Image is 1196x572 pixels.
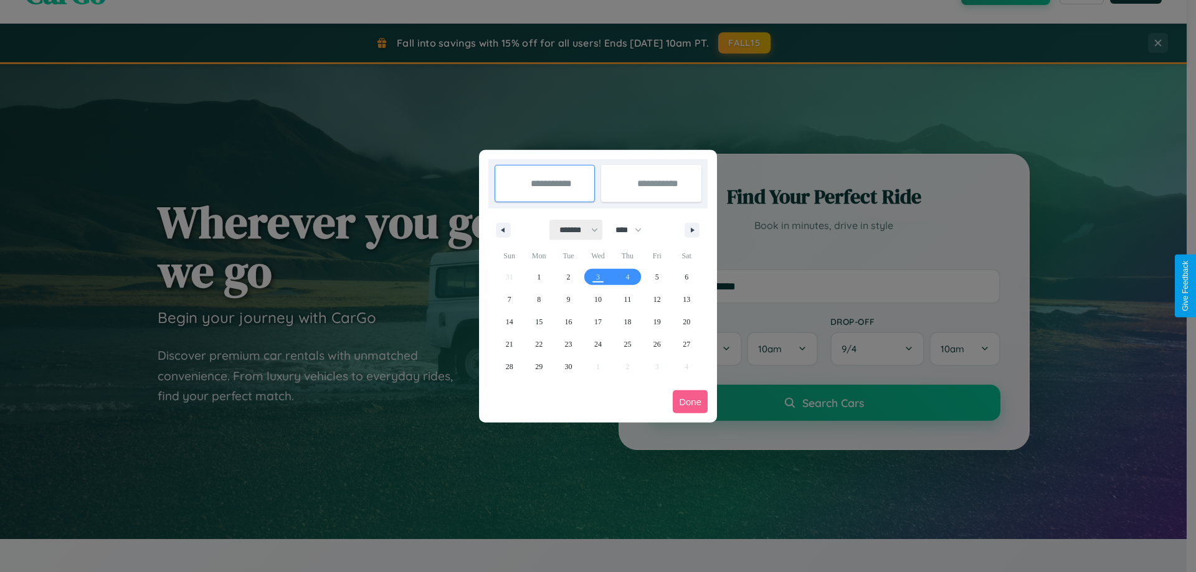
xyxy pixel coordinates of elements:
button: 1 [524,266,553,288]
button: 26 [642,333,672,355]
span: Thu [613,246,642,266]
span: 4 [625,266,629,288]
span: 1 [537,266,541,288]
button: 27 [672,333,701,355]
span: 24 [594,333,602,355]
span: 12 [653,288,661,311]
span: 6 [685,266,688,288]
span: 13 [683,288,690,311]
button: 17 [583,311,612,333]
div: Give Feedback [1181,261,1190,311]
span: 8 [537,288,541,311]
button: 18 [613,311,642,333]
button: 6 [672,266,701,288]
button: 30 [554,355,583,378]
button: 5 [642,266,672,288]
button: Done [673,390,708,413]
button: 19 [642,311,672,333]
button: 20 [672,311,701,333]
span: 3 [596,266,600,288]
span: 11 [624,288,632,311]
button: 11 [613,288,642,311]
button: 22 [524,333,553,355]
span: 16 [565,311,572,333]
span: Sun [495,246,524,266]
span: 5 [655,266,659,288]
button: 24 [583,333,612,355]
span: 10 [594,288,602,311]
button: 25 [613,333,642,355]
button: 10 [583,288,612,311]
span: 2 [567,266,571,288]
span: Wed [583,246,612,266]
span: Tue [554,246,583,266]
span: 28 [506,355,513,378]
span: 25 [624,333,631,355]
span: Fri [642,246,672,266]
span: 19 [653,311,661,333]
span: 20 [683,311,690,333]
span: 22 [535,333,543,355]
button: 7 [495,288,524,311]
button: 12 [642,288,672,311]
span: 17 [594,311,602,333]
span: 30 [565,355,572,378]
span: 26 [653,333,661,355]
button: 3 [583,266,612,288]
button: 29 [524,355,553,378]
span: Mon [524,246,553,266]
span: 21 [506,333,513,355]
button: 15 [524,311,553,333]
button: 16 [554,311,583,333]
button: 23 [554,333,583,355]
button: 4 [613,266,642,288]
span: 18 [624,311,631,333]
button: 9 [554,288,583,311]
button: 14 [495,311,524,333]
button: 21 [495,333,524,355]
span: 23 [565,333,572,355]
span: 15 [535,311,543,333]
button: 2 [554,266,583,288]
button: 8 [524,288,553,311]
span: 14 [506,311,513,333]
button: 28 [495,355,524,378]
span: 27 [683,333,690,355]
span: 29 [535,355,543,378]
span: 9 [567,288,571,311]
button: 13 [672,288,701,311]
span: Sat [672,246,701,266]
span: 7 [508,288,511,311]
